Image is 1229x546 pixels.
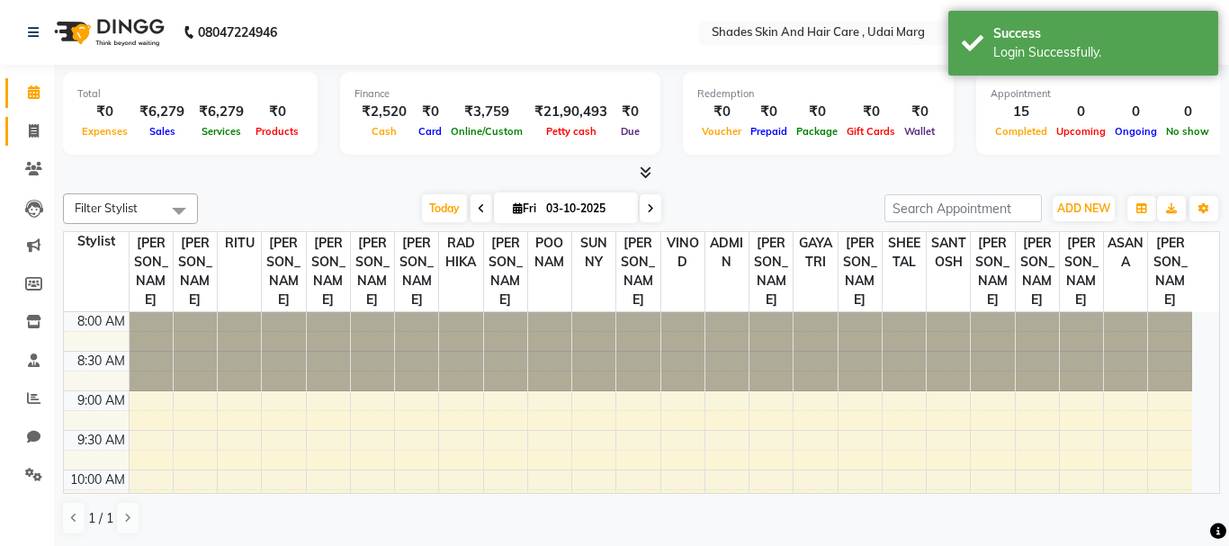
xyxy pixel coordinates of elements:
[991,125,1052,138] span: Completed
[616,125,644,138] span: Due
[1162,125,1214,138] span: No show
[792,125,842,138] span: Package
[218,232,261,255] span: RITU
[446,125,527,138] span: Online/Custom
[174,232,217,311] span: [PERSON_NAME]
[77,86,303,102] div: Total
[1060,232,1103,311] span: [PERSON_NAME]
[1053,196,1115,221] button: ADD NEW
[74,352,129,371] div: 8:30 AM
[746,125,792,138] span: Prepaid
[77,125,132,138] span: Expenses
[541,195,631,222] input: 2025-10-03
[697,125,746,138] span: Voucher
[307,232,350,311] span: [PERSON_NAME]
[351,232,394,311] span: [PERSON_NAME]
[367,125,401,138] span: Cash
[422,194,467,222] span: Today
[1110,125,1162,138] span: Ongoing
[251,125,303,138] span: Products
[64,232,129,251] div: Stylist
[991,86,1214,102] div: Appointment
[414,125,446,138] span: Card
[192,102,251,122] div: ₹6,279
[661,232,704,273] span: VINOD
[993,24,1205,43] div: Success
[75,201,138,215] span: Filter Stylist
[839,232,882,311] span: [PERSON_NAME]
[446,102,527,122] div: ₹3,759
[697,102,746,122] div: ₹0
[88,509,113,528] span: 1 / 1
[132,102,192,122] div: ₹6,279
[1110,102,1162,122] div: 0
[572,232,615,273] span: SUNNY
[749,232,793,311] span: [PERSON_NAME]
[900,125,939,138] span: Wallet
[484,232,527,311] span: [PERSON_NAME]
[542,125,601,138] span: Petty cash
[77,102,132,122] div: ₹0
[508,201,541,215] span: Fri
[842,125,900,138] span: Gift Cards
[794,232,837,273] span: GAYATRI
[1057,201,1110,215] span: ADD NEW
[262,232,305,311] span: [PERSON_NAME]
[354,102,414,122] div: ₹2,520
[395,232,438,311] span: [PERSON_NAME]
[46,7,169,58] img: logo
[614,102,646,122] div: ₹0
[1104,232,1147,273] span: ASANA
[705,232,749,273] span: ADMIN
[883,232,926,273] span: SHEETAL
[130,232,173,311] span: [PERSON_NAME]
[74,431,129,450] div: 9:30 AM
[697,86,939,102] div: Redemption
[1052,125,1110,138] span: Upcoming
[1148,232,1192,311] span: [PERSON_NAME]
[527,102,614,122] div: ₹21,90,493
[528,232,571,273] span: POONAM
[616,232,659,311] span: [PERSON_NAME]
[354,86,646,102] div: Finance
[746,102,792,122] div: ₹0
[74,312,129,331] div: 8:00 AM
[198,7,277,58] b: 08047224946
[792,102,842,122] div: ₹0
[67,470,129,489] div: 10:00 AM
[197,125,246,138] span: Services
[439,232,482,273] span: RADHIKA
[251,102,303,122] div: ₹0
[884,194,1042,222] input: Search Appointment
[1052,102,1110,122] div: 0
[842,102,900,122] div: ₹0
[74,391,129,410] div: 9:00 AM
[900,102,939,122] div: ₹0
[993,43,1205,62] div: Login Successfully.
[1016,232,1059,311] span: [PERSON_NAME]
[991,102,1052,122] div: 15
[414,102,446,122] div: ₹0
[145,125,180,138] span: Sales
[927,232,970,273] span: SANTOSH
[1162,102,1214,122] div: 0
[971,232,1014,311] span: [PERSON_NAME]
